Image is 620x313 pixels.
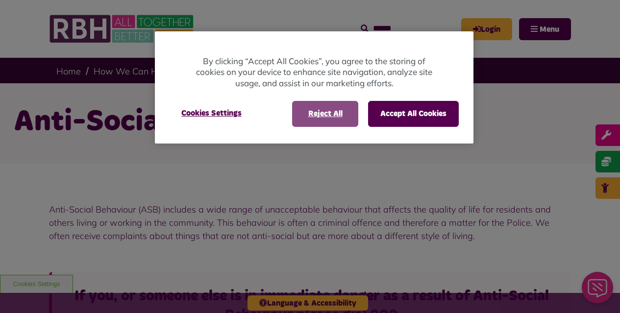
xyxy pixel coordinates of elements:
div: Close Web Assistant [6,3,37,34]
button: Reject All [292,101,358,126]
div: Privacy [155,31,473,144]
button: Accept All Cookies [368,101,459,126]
p: By clicking “Accept All Cookies”, you agree to the storing of cookies on your device to enhance s... [194,56,434,89]
button: Cookies Settings [170,101,253,125]
div: Cookie banner [155,31,473,144]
